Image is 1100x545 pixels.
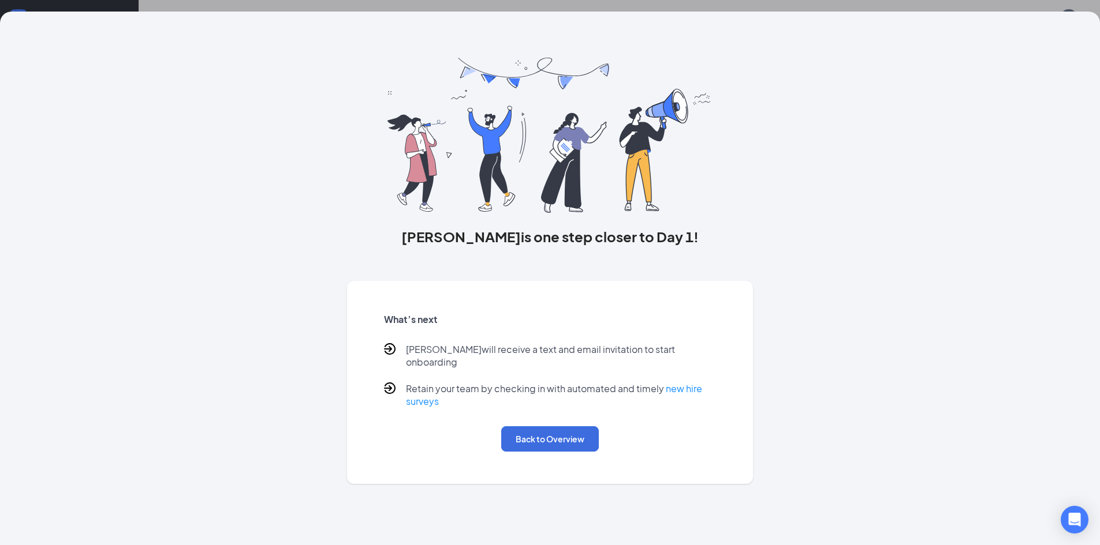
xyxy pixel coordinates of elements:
h5: What’s next [384,313,717,326]
div: Open Intercom Messenger [1061,506,1088,533]
p: [PERSON_NAME] will receive a text and email invitation to start onboarding [406,343,717,369]
p: Retain your team by checking in with automated and timely [406,382,717,408]
h3: [PERSON_NAME] is one step closer to Day 1! [347,227,754,246]
button: Back to Overview [501,426,599,452]
img: you are all set [387,58,713,213]
a: new hire surveys [406,382,702,407]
